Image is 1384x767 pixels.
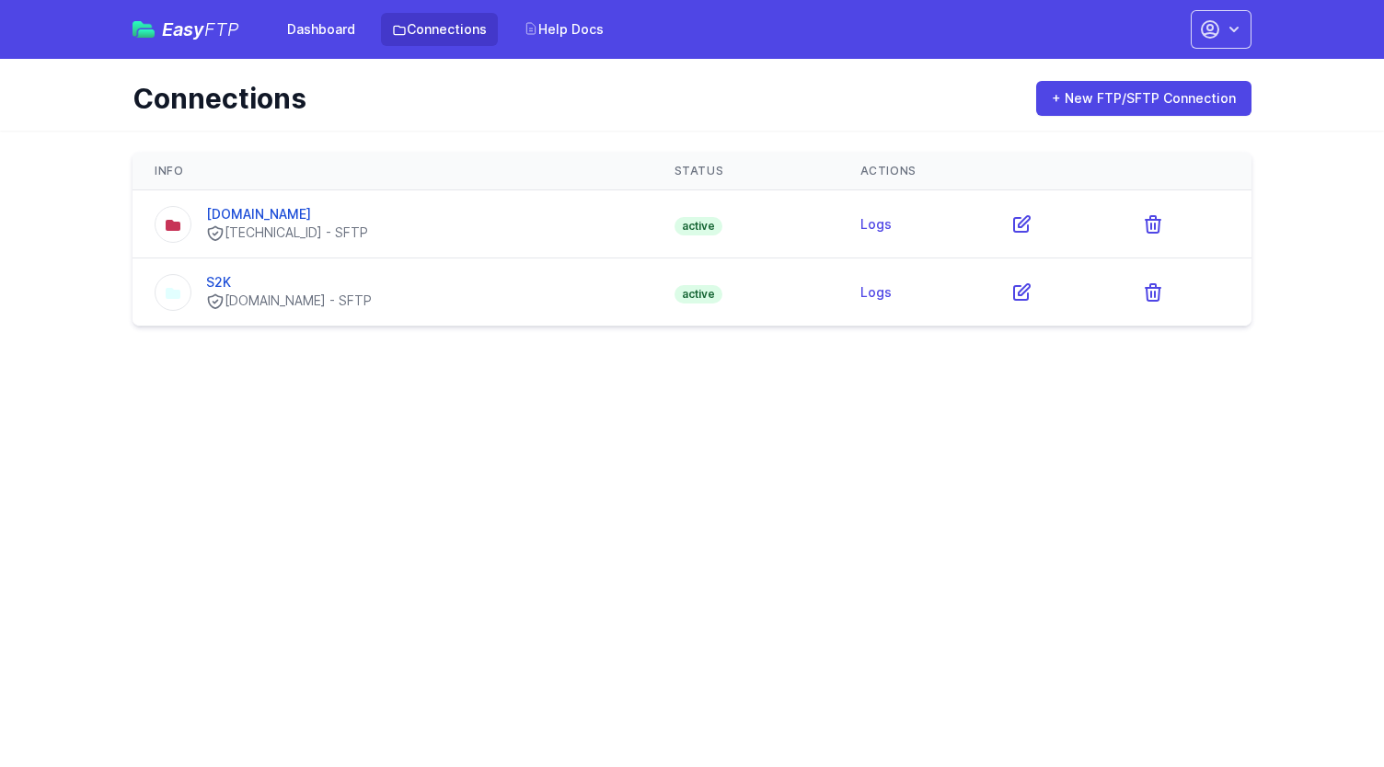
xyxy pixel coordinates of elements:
a: Logs [860,284,892,300]
span: Easy [162,20,239,39]
a: S2K [206,274,231,290]
a: EasyFTP [133,20,239,39]
span: FTP [204,18,239,40]
span: active [675,217,722,235]
a: Dashboard [276,13,366,46]
th: Status [652,153,838,190]
img: easyftp_logo.png [133,21,155,38]
a: Connections [381,13,498,46]
a: Help Docs [513,13,615,46]
h1: Connections [133,82,1010,115]
th: Actions [838,153,1251,190]
div: [TECHNICAL_ID] - SFTP [206,223,368,243]
th: Info [133,153,652,190]
a: + New FTP/SFTP Connection [1036,81,1251,116]
a: [DOMAIN_NAME] [206,206,311,222]
div: [DOMAIN_NAME] - SFTP [206,292,372,311]
a: Logs [860,216,892,232]
span: active [675,285,722,303]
